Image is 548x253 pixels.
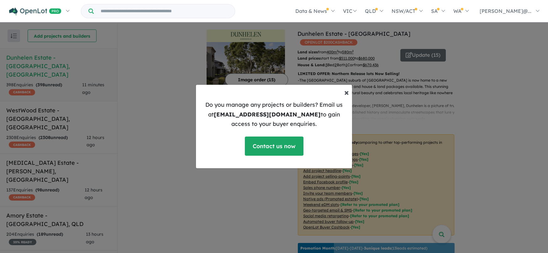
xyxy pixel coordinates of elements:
p: Do you manage any projects or builders? Email us at to gain access to your buyer enquiries. [201,100,347,129]
span: [PERSON_NAME]@... [480,8,531,14]
img: Openlot PRO Logo White [9,8,61,15]
b: [EMAIL_ADDRESS][DOMAIN_NAME] [214,111,321,118]
input: Try estate name, suburb, builder or developer [95,4,234,18]
a: Contact us now [245,137,303,156]
span: × [344,87,349,98]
